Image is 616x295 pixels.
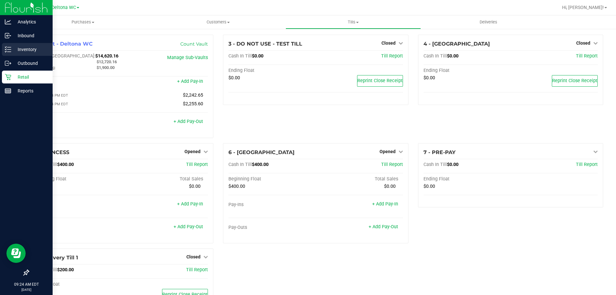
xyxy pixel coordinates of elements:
inline-svg: Inventory [5,46,11,53]
p: [DATE] [3,287,50,292]
a: Customers [150,15,286,29]
span: Closed [381,40,396,46]
span: $400.00 [57,162,74,167]
div: Ending Float [424,68,511,74]
span: Cash In Till [424,53,447,59]
span: Hi, [PERSON_NAME]! [562,5,604,10]
inline-svg: Reports [5,88,11,94]
p: 09:24 AM EDT [3,282,50,287]
div: Total Sales [316,176,403,182]
a: Till Report [576,162,598,167]
a: Manage Sub-Vaults [167,55,208,60]
span: $0.00 [384,184,396,189]
span: $0.00 [228,75,240,81]
span: $200.00 [57,267,74,273]
a: + Add Pay-In [177,201,203,207]
button: Reprint Close Receipt [357,75,403,87]
span: Reprint Close Receipt [357,78,403,83]
p: Outbound [11,59,50,67]
a: + Add Pay-Out [174,119,203,124]
span: Closed [576,40,590,46]
div: Beginning Float [34,176,121,182]
span: Opened [184,149,201,154]
span: Purchases [15,19,150,25]
a: + Add Pay-Out [369,224,398,230]
div: Total Sales [121,176,208,182]
span: 1 - Vault - Deltona WC [34,41,93,47]
a: Till Report [381,53,403,59]
span: $0.00 [424,75,435,81]
span: $1,900.00 [97,65,115,70]
span: Cash In [GEOGRAPHIC_DATA]: [34,53,95,59]
div: Ending Float [228,68,316,74]
span: $12,720.16 [97,59,117,64]
span: 3 - DO NOT USE - TEST TILL [228,41,302,47]
span: Deltona WC [52,5,76,10]
a: Count Vault [180,41,208,47]
span: 4 - [GEOGRAPHIC_DATA] [424,41,490,47]
a: + Add Pay-Out [174,224,203,230]
inline-svg: Analytics [5,19,11,25]
a: Till Report [186,162,208,167]
span: $0.00 [424,184,435,189]
span: $0.00 [189,184,201,189]
a: Till Report [381,162,403,167]
span: 8 - Delivery Till 1 [34,255,78,261]
span: $14,620.16 [95,53,118,59]
div: Pay-Outs [34,225,121,230]
p: Inventory [11,46,50,53]
a: Purchases [15,15,150,29]
inline-svg: Inbound [5,32,11,39]
div: Pay-Outs [34,119,121,125]
div: Pay-Ins [228,202,316,208]
span: Cash In Till [228,53,252,59]
span: 7 - PRE-PAY [424,149,456,155]
p: Reports [11,87,50,95]
span: Reprint Close Receipt [552,78,597,83]
div: Pay-Outs [228,225,316,230]
span: $400.00 [252,162,269,167]
span: Opened [380,149,396,154]
span: $0.00 [447,162,458,167]
a: Till Report [186,267,208,273]
div: Ending Float [424,176,511,182]
span: Tills [286,19,420,25]
a: Till Report [576,53,598,59]
div: Beginning Float [228,176,316,182]
span: $2,255.60 [183,101,203,107]
span: Deliveries [471,19,506,25]
inline-svg: Outbound [5,60,11,66]
div: Ending Float [34,282,121,287]
p: Retail [11,73,50,81]
span: $0.00 [447,53,458,59]
inline-svg: Retail [5,74,11,80]
a: Tills [286,15,421,29]
span: 6 - [GEOGRAPHIC_DATA] [228,149,295,155]
a: + Add Pay-In [177,79,203,84]
span: Cash In Till [228,162,252,167]
span: Closed [186,254,201,259]
a: + Add Pay-In [372,201,398,207]
span: $2,242.65 [183,92,203,98]
span: $400.00 [228,184,245,189]
a: Deliveries [421,15,556,29]
p: Analytics [11,18,50,26]
iframe: Resource center [6,244,26,263]
div: Pay-Ins [34,79,121,85]
span: Cash In Till [424,162,447,167]
span: Customers [151,19,285,25]
button: Reprint Close Receipt [552,75,598,87]
span: $0.00 [252,53,263,59]
p: Inbound [11,32,50,39]
div: Pay-Ins [34,202,121,208]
